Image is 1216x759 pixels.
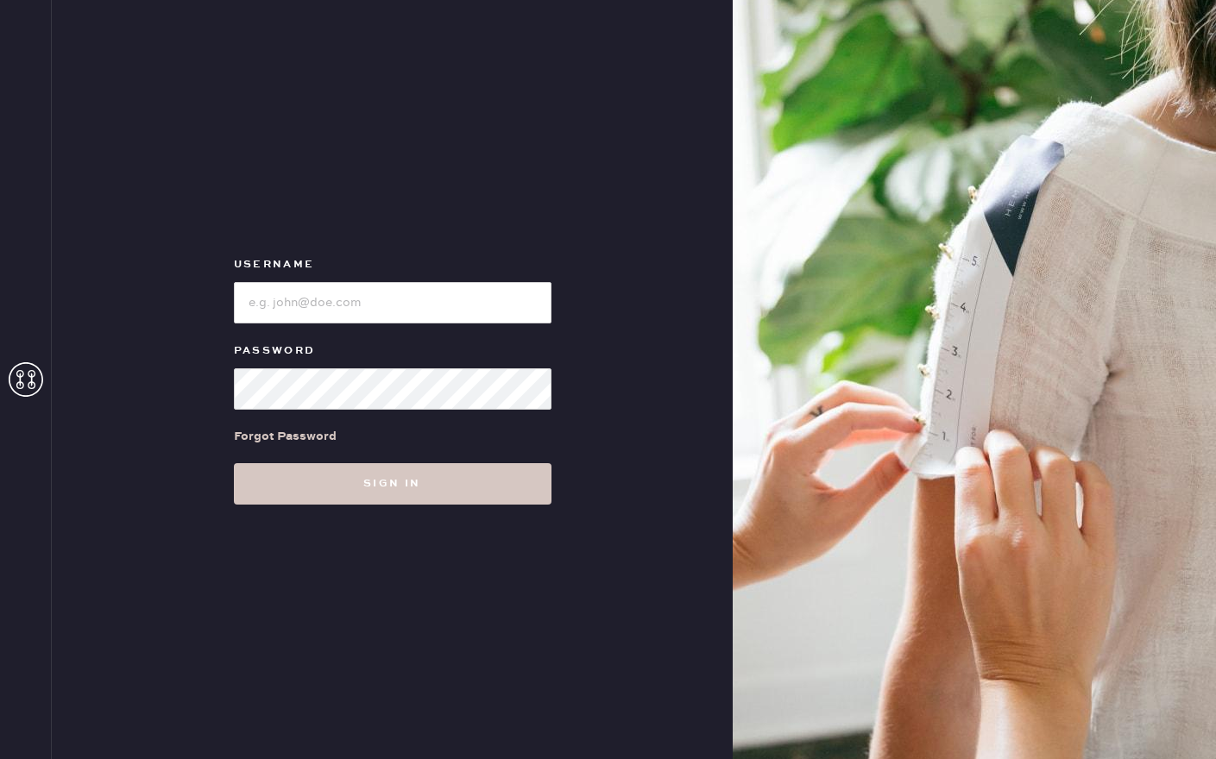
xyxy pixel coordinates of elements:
[234,341,551,361] label: Password
[234,282,551,323] input: e.g. john@doe.com
[234,427,337,446] div: Forgot Password
[234,254,551,275] label: Username
[234,463,551,505] button: Sign in
[234,410,337,463] a: Forgot Password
